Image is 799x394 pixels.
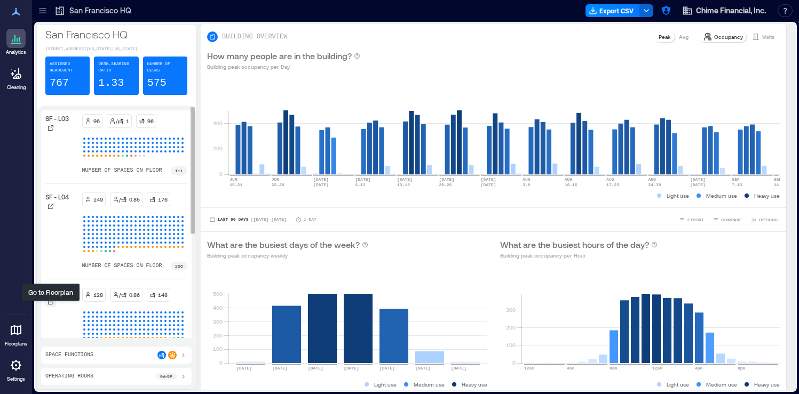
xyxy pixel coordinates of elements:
p: Settings [7,376,25,382]
text: 4am [567,366,575,371]
p: Desk-sharing ratio [98,61,134,74]
tspan: 400 [213,120,223,126]
text: 8am [610,366,618,371]
tspan: 400 [213,304,223,311]
text: [DATE] [481,182,496,187]
p: 176 [158,195,168,204]
text: 12pm [652,366,662,371]
text: JUN [230,177,238,182]
text: AUG [523,177,531,182]
text: 7-13 [732,182,742,187]
tspan: 100 [213,345,223,352]
text: 17-23 [606,182,619,187]
p: BUILDING OVERVIEW [222,33,287,41]
p: SF - L04 [45,192,69,201]
p: Building peak occupancy per Day [207,62,360,71]
text: 12am [524,366,534,371]
text: [DATE] [272,366,288,371]
text: [DATE] [451,366,466,371]
p: Building peak occupancy weekly [207,251,368,260]
p: Light use [667,191,689,200]
text: [DATE] [308,366,323,371]
text: 3-9 [523,182,531,187]
tspan: 0 [512,359,515,366]
p: Number of Desks [147,61,183,74]
text: 4pm [695,366,703,371]
tspan: 0 [219,171,223,177]
text: AUG [565,177,573,182]
text: 24-30 [648,182,661,187]
tspan: 200 [213,145,223,151]
text: 13-19 [397,182,410,187]
p: 767 [50,76,69,91]
text: [DATE] [379,366,395,371]
text: JUN [272,177,280,182]
span: OPTIONS [759,216,778,223]
tspan: 200 [505,324,515,331]
p: / [116,117,117,125]
button: OPTIONS [748,214,780,225]
p: 575 [147,76,167,91]
text: [DATE] [313,182,329,187]
p: Visits [762,33,774,41]
text: SEP [774,177,782,182]
tspan: 500 [213,291,223,297]
button: Export CSV [586,4,640,17]
p: How many people are in the building? [207,50,352,62]
text: [DATE] [236,366,252,371]
text: 10-16 [565,182,578,187]
tspan: 100 [505,342,515,348]
a: Analytics [3,26,29,59]
p: What are the busiest hours of the day? [500,238,649,251]
p: Medium use [414,380,445,389]
p: 200 [175,263,183,269]
text: [DATE] [313,177,329,182]
p: SF - L05 [45,288,69,296]
p: Heavy use [754,380,780,389]
p: 96 [93,117,100,125]
p: [STREET_ADDRESS][US_STATE][US_STATE] [45,46,187,52]
p: Light use [374,380,397,389]
p: Heavy use [754,191,780,200]
p: 128 [93,291,103,299]
p: / [119,291,121,299]
text: 6-12 [355,182,366,187]
p: 0.85 [129,195,140,204]
text: [DATE] [355,177,371,182]
p: Peak [659,33,670,41]
text: [DATE] [344,366,359,371]
p: / [119,195,121,204]
a: Floorplans [2,317,30,350]
text: 15-21 [230,182,242,187]
p: Heavy use [462,380,487,389]
p: Avg [679,33,689,41]
span: Chime Financial, Inc. [696,5,766,16]
a: Cleaning [3,61,29,94]
text: 14-20 [774,182,787,187]
p: 96 [147,117,154,125]
p: 9a - 5p [160,373,172,380]
p: number of spaces on floor [82,166,162,175]
text: 8pm [738,366,746,371]
p: 149 [93,195,103,204]
text: [DATE] [690,182,706,187]
text: AUG [606,177,614,182]
p: Operating Hours [45,372,93,381]
p: SF - L03 [45,114,69,123]
text: 22-28 [272,182,284,187]
p: 1.33 [98,76,124,91]
a: Settings [3,352,29,385]
p: Occupancy [714,33,743,41]
tspan: 0 [219,359,223,366]
button: Last 90 Days |[DATE]-[DATE] [207,214,289,225]
button: Chime Financial, Inc. [679,2,769,19]
text: [DATE] [690,177,706,182]
p: Medium use [706,380,737,389]
p: Assigned Headcount [50,61,85,74]
p: 1 [126,117,129,125]
p: Floorplans [5,341,27,347]
p: San Francisco HQ [45,27,187,42]
p: Cleaning [7,84,26,91]
text: [DATE] [415,366,431,371]
text: SEP [732,177,740,182]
